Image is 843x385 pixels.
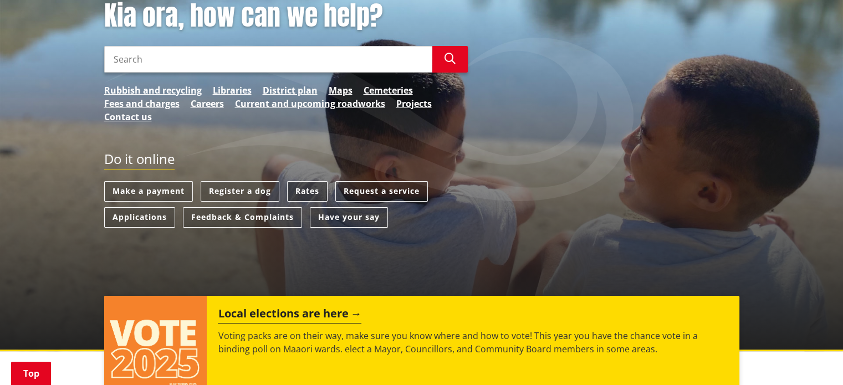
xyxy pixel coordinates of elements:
a: Applications [104,207,175,228]
input: Search input [104,46,432,73]
h2: Local elections are here [218,307,361,324]
a: Careers [191,97,224,110]
a: Contact us [104,110,152,124]
a: Maps [329,84,352,97]
a: Rubbish and recycling [104,84,202,97]
a: Register a dog [201,181,279,202]
p: Voting packs are on their way, make sure you know where and how to vote! This year you have the c... [218,329,728,356]
a: Make a payment [104,181,193,202]
a: Feedback & Complaints [183,207,302,228]
a: Top [11,362,51,385]
a: Have your say [310,207,388,228]
a: District plan [263,84,318,97]
a: Rates [287,181,328,202]
iframe: Messenger Launcher [792,338,832,378]
h2: Do it online [104,151,175,171]
a: Request a service [335,181,428,202]
a: Fees and charges [104,97,180,110]
a: Libraries [213,84,252,97]
a: Cemeteries [364,84,413,97]
a: Current and upcoming roadworks [235,97,385,110]
a: Projects [396,97,432,110]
